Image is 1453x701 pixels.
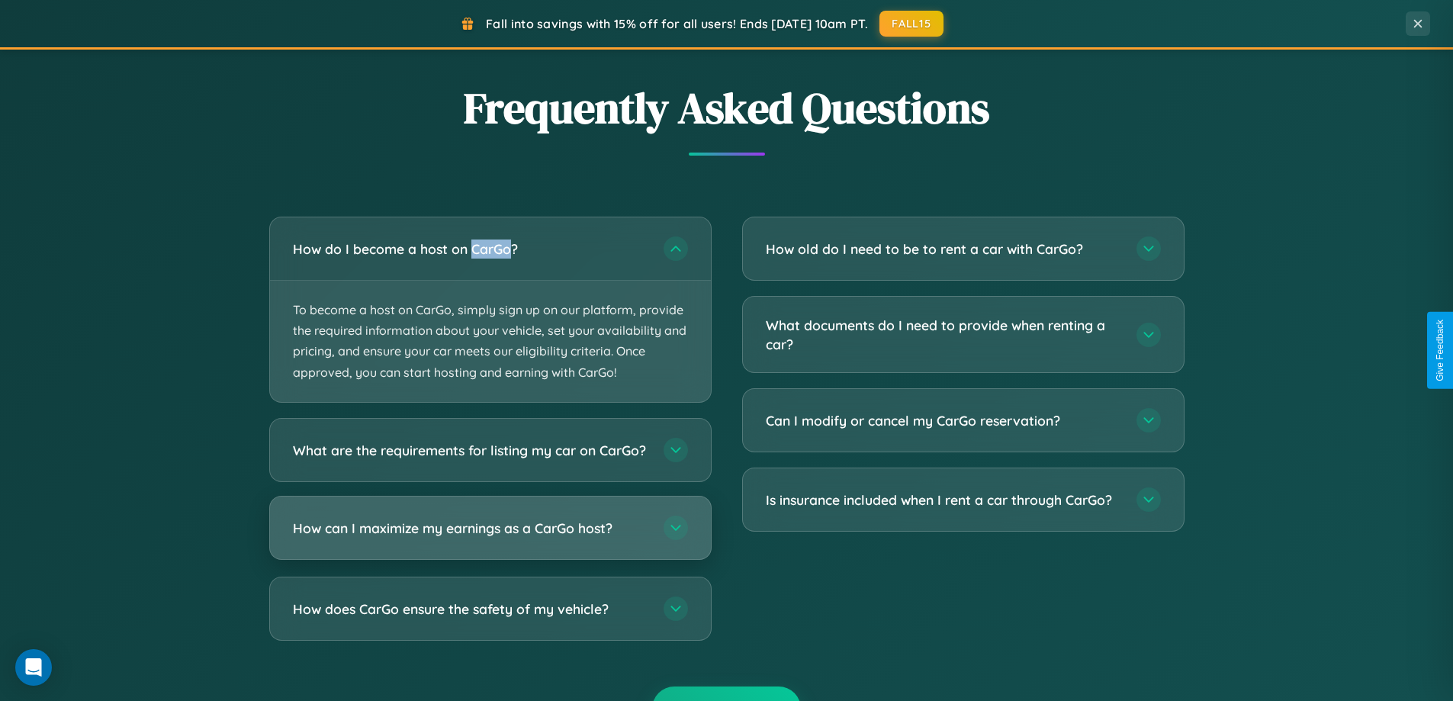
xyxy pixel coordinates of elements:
div: Give Feedback [1435,320,1445,381]
h3: Is insurance included when I rent a car through CarGo? [766,490,1121,510]
button: FALL15 [879,11,943,37]
h3: What documents do I need to provide when renting a car? [766,316,1121,353]
span: Fall into savings with 15% off for all users! Ends [DATE] 10am PT. [486,16,868,31]
h3: How do I become a host on CarGo? [293,240,648,259]
h3: Can I modify or cancel my CarGo reservation? [766,411,1121,430]
h3: How does CarGo ensure the safety of my vehicle? [293,599,648,618]
h3: How old do I need to be to rent a car with CarGo? [766,240,1121,259]
p: To become a host on CarGo, simply sign up on our platform, provide the required information about... [270,281,711,402]
div: Open Intercom Messenger [15,649,52,686]
h2: Frequently Asked Questions [269,79,1185,137]
h3: What are the requirements for listing my car on CarGo? [293,440,648,459]
h3: How can I maximize my earnings as a CarGo host? [293,518,648,537]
